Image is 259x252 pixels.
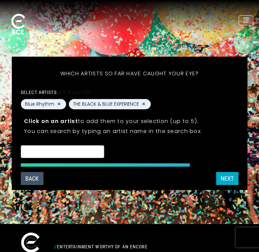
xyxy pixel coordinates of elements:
[24,127,235,135] p: You can search by typing an artist name in the search box.
[25,150,100,156] textarea: Search
[21,172,43,185] button: Back
[56,101,62,107] button: Remove Blue Rhythm
[25,101,54,108] span: Blue Rhythm
[21,89,91,95] label: Select artists
[239,15,253,25] button: Toggle navigation
[73,101,139,108] span: THE BLACK & BLUE EXPERIENCE
[54,244,57,249] span: //
[21,62,238,86] h5: Which artists so far have caught your eye?
[24,117,78,125] strong: Click on an artist
[24,117,235,125] p: to add them to your selection (up to 5).
[50,241,170,252] div: Entertainment Worthy of an Encore
[57,90,91,95] span: (2/5 selected)
[141,101,146,107] button: Remove THE BLACK & BLUE EXPERIENCE
[216,172,238,185] button: Next
[6,12,31,37] img: ece_new_logo_whitev2-1.png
